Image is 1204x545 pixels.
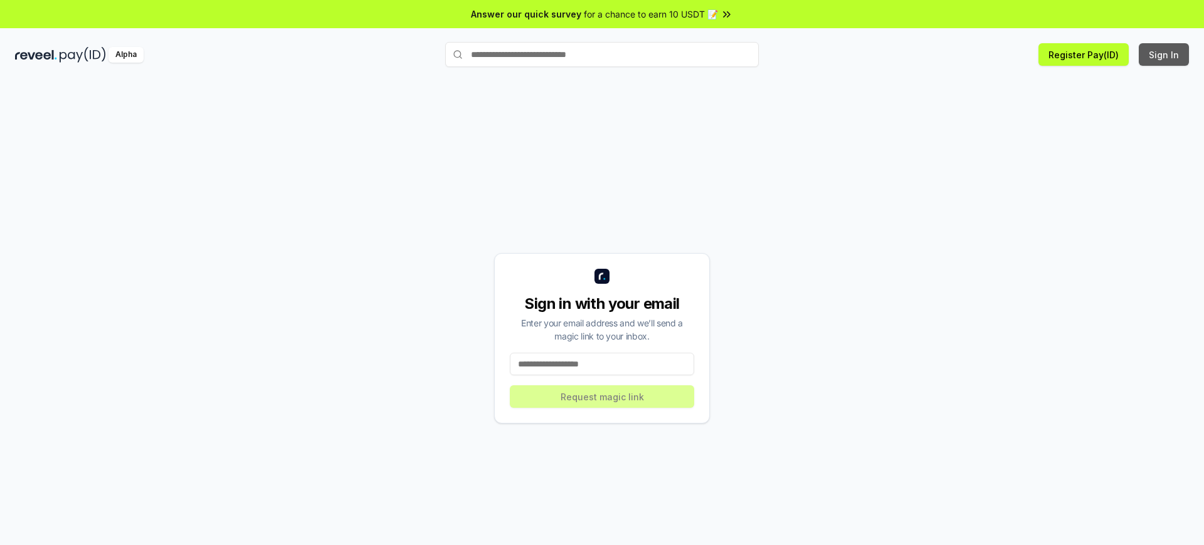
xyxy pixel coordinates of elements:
button: Register Pay(ID) [1038,43,1129,66]
span: for a chance to earn 10 USDT 📝 [584,8,718,21]
button: Sign In [1139,43,1189,66]
img: logo_small [594,269,610,284]
span: Answer our quick survey [471,8,581,21]
div: Sign in with your email [510,294,694,314]
img: reveel_dark [15,47,57,63]
img: pay_id [60,47,106,63]
div: Alpha [108,47,144,63]
div: Enter your email address and we’ll send a magic link to your inbox. [510,316,694,343]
